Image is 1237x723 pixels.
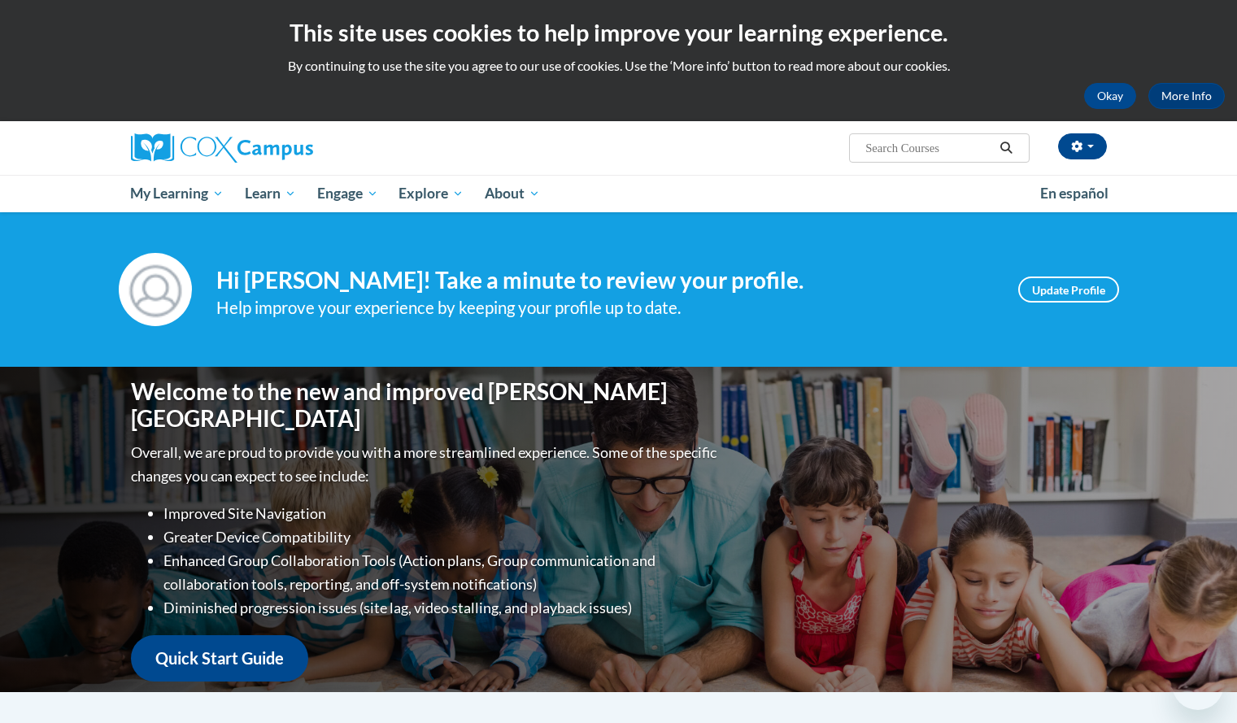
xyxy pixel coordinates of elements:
[131,378,721,433] h1: Welcome to the new and improved [PERSON_NAME][GEOGRAPHIC_DATA]
[864,138,994,158] input: Search Courses
[163,549,721,596] li: Enhanced Group Collaboration Tools (Action plans, Group communication and collaboration tools, re...
[317,184,378,203] span: Engage
[1084,83,1136,109] button: Okay
[216,294,994,321] div: Help improve your experience by keeping your profile up to date.
[399,184,464,203] span: Explore
[994,138,1018,158] button: Search
[119,253,192,326] img: Profile Image
[1030,176,1119,211] a: En español
[1148,83,1225,109] a: More Info
[245,184,296,203] span: Learn
[12,57,1225,75] p: By continuing to use the site you agree to our use of cookies. Use the ‘More info’ button to read...
[131,133,440,163] a: Cox Campus
[1040,185,1109,202] span: En español
[12,16,1225,49] h2: This site uses cookies to help improve your learning experience.
[131,441,721,488] p: Overall, we are proud to provide you with a more streamlined experience. Some of the specific cha...
[163,502,721,525] li: Improved Site Navigation
[131,635,308,682] a: Quick Start Guide
[307,175,389,212] a: Engage
[216,267,994,294] h4: Hi [PERSON_NAME]! Take a minute to review your profile.
[163,525,721,549] li: Greater Device Compatibility
[1058,133,1107,159] button: Account Settings
[234,175,307,212] a: Learn
[130,184,224,203] span: My Learning
[131,133,313,163] img: Cox Campus
[388,175,474,212] a: Explore
[107,175,1131,212] div: Main menu
[1172,658,1224,710] iframe: Button to launch messaging window
[485,184,540,203] span: About
[163,596,721,620] li: Diminished progression issues (site lag, video stalling, and playback issues)
[474,175,551,212] a: About
[999,142,1013,155] i: 
[120,175,235,212] a: My Learning
[1018,277,1119,303] a: Update Profile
